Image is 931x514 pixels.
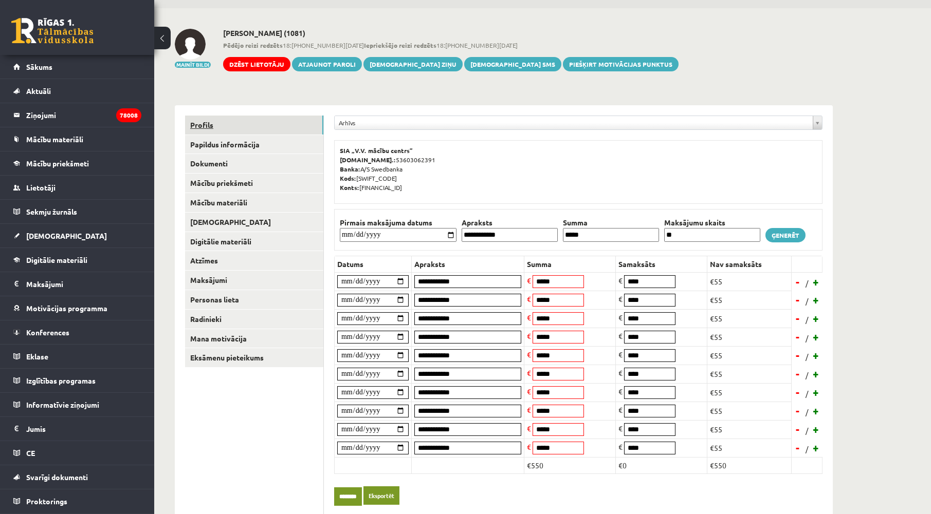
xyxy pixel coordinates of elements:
a: + [811,311,822,326]
span: / [805,444,810,454]
span: / [805,314,810,325]
th: Summa [560,217,662,228]
a: Proktorings [13,489,141,513]
a: Sekmju žurnāls [13,200,141,223]
a: Digitālie materiāli [13,248,141,272]
span: Aktuāli [26,86,51,96]
a: + [811,440,822,455]
th: Datums [335,256,412,272]
b: Iepriekšējo reizi redzēts [364,41,436,49]
a: Papildus informācija [185,135,323,154]
a: - [793,292,803,308]
span: Digitālie materiāli [26,255,87,264]
a: CE [13,441,141,465]
td: €55 [707,346,792,365]
td: €55 [707,272,792,291]
span: € [618,442,623,451]
i: 78008 [116,108,141,122]
a: + [811,348,822,363]
span: Mācību materiāli [26,135,83,144]
td: €0 [616,457,707,473]
a: Sākums [13,55,141,79]
a: + [811,366,822,382]
span: / [805,407,810,417]
span: € [527,405,531,414]
a: - [793,366,803,382]
a: Aktuāli [13,79,141,103]
b: Konts: [340,183,359,192]
a: Atjaunot paroli [292,57,362,71]
span: Jumis [26,424,46,433]
span: € [527,276,531,285]
a: Ziņojumi78008 [13,103,141,127]
span: € [618,313,623,322]
a: Eksportēt [363,486,399,505]
td: €55 [707,439,792,457]
a: - [793,403,803,418]
span: Konferences [26,328,69,337]
a: - [793,329,803,345]
th: Apraksts [412,256,524,272]
span: Eklase [26,352,48,361]
a: Mācību priekšmeti [13,151,141,175]
a: Digitālie materiāli [185,232,323,251]
th: Summa [524,256,616,272]
a: Eklase [13,345,141,368]
a: Eksāmenu pieteikums [185,348,323,367]
img: Oskars Štamers [175,29,206,60]
span: Sekmju žurnāls [26,207,77,216]
a: Mācību materiāli [185,193,323,212]
a: + [811,403,822,418]
a: Dokumenti [185,154,323,173]
td: €55 [707,402,792,420]
a: + [811,274,822,290]
a: - [793,274,803,290]
a: + [811,329,822,345]
a: [DEMOGRAPHIC_DATA] ziņu [363,57,463,71]
b: SIA „V.V. mācību centrs” [340,146,413,155]
span: € [618,276,623,285]
span: € [527,442,531,451]
span: Lietotāji [26,183,56,192]
b: [DOMAIN_NAME].: [340,156,396,164]
a: Lietotāji [13,176,141,199]
span: 18:[PHONE_NUMBER][DATE] 18:[PHONE_NUMBER][DATE] [223,41,679,50]
td: €55 [707,291,792,309]
a: Maksājumi [185,271,323,290]
span: / [805,296,810,307]
span: / [805,278,810,289]
a: Jumis [13,417,141,441]
a: - [793,422,803,437]
th: Maksājumu skaits [662,217,763,228]
td: €550 [524,457,616,473]
span: € [618,350,623,359]
th: Nav samaksāts [707,256,792,272]
span: Motivācijas programma [26,303,107,313]
h2: [PERSON_NAME] (1081) [223,29,679,37]
span: € [527,350,531,359]
span: € [618,424,623,433]
span: € [527,294,531,303]
b: Banka: [340,165,360,173]
legend: Maksājumi [26,272,141,296]
a: Izglītības programas [13,369,141,392]
span: € [527,313,531,322]
span: € [527,424,531,433]
td: €55 [707,383,792,402]
button: Mainīt bildi [175,62,211,68]
th: Apraksts [459,217,560,228]
a: - [793,385,803,400]
a: Dzēst lietotāju [223,57,290,71]
td: €55 [707,365,792,383]
span: € [618,368,623,377]
span: / [805,351,810,362]
a: Profils [185,116,323,135]
span: / [805,370,810,380]
b: Kods: [340,174,356,182]
a: - [793,440,803,455]
a: + [811,292,822,308]
span: Izglītības programas [26,376,96,385]
th: Samaksāts [616,256,707,272]
span: / [805,333,810,344]
span: Svarīgi dokumenti [26,472,88,482]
